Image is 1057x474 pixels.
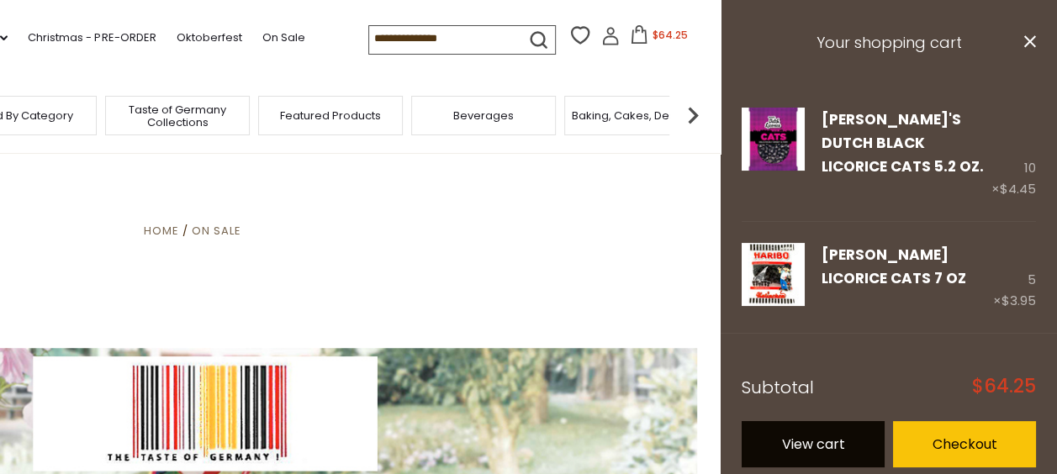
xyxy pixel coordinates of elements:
[143,223,178,239] a: Home
[192,223,241,239] a: On Sale
[893,421,1036,467] a: Checkout
[280,109,381,122] a: Featured Products
[742,108,805,201] a: Gustaf's Licorice Cats
[822,109,984,177] a: [PERSON_NAME]'s Dutch Black Licorice Cats 5.2 oz.
[572,109,702,122] a: Baking, Cakes, Desserts
[110,103,245,129] a: Taste of Germany Collections
[742,243,805,312] a: Haribo Katinchen Licorice Cats 7 oz
[262,29,304,47] a: On Sale
[453,109,514,122] a: Beverages
[1000,180,1036,197] span: $4.45
[742,243,805,306] img: Haribo Katinchen Licorice Cats 7 oz
[176,29,241,47] a: Oktoberfest
[822,245,966,288] a: [PERSON_NAME] Licorice Cats 7 oz
[993,243,1036,312] div: 5 ×
[1002,292,1036,309] span: $3.95
[742,421,885,467] a: View cart
[991,108,1036,201] div: 10 ×
[28,29,156,47] a: Christmas - PRE-ORDER
[972,377,1036,396] span: $64.25
[742,108,805,171] img: Gustaf's Licorice Cats
[742,376,814,399] span: Subtotal
[623,25,695,50] button: $64.25
[676,98,710,132] img: next arrow
[652,28,687,42] span: $64.25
